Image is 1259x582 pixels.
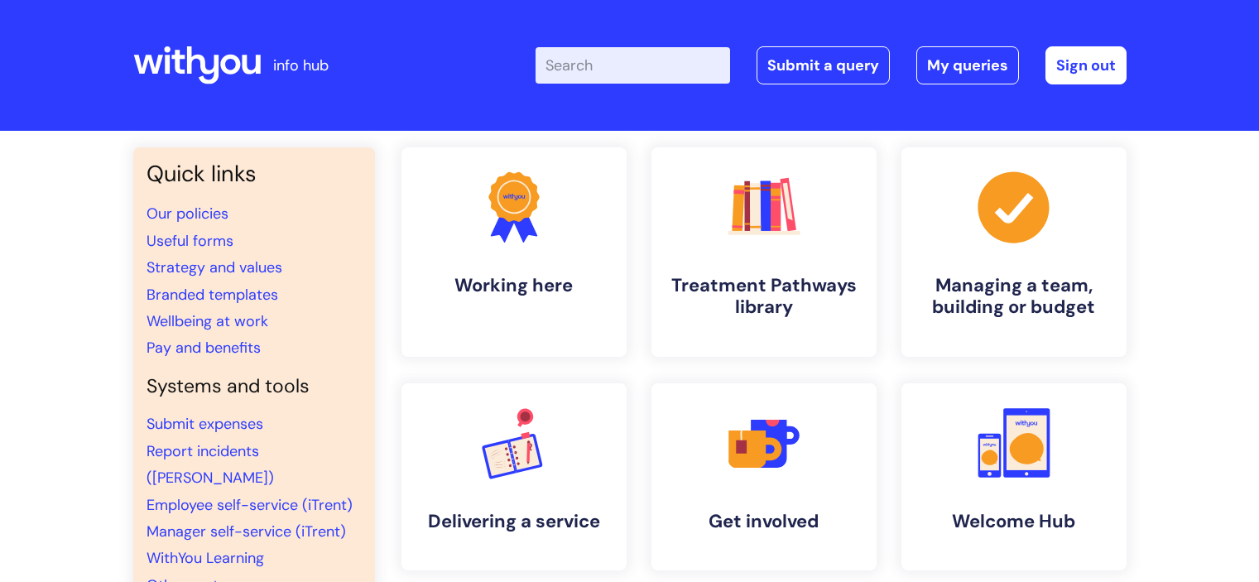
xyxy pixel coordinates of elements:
[147,204,228,224] a: Our policies
[273,52,329,79] p: info hub
[651,383,877,570] a: Get involved
[415,275,613,296] h4: Working here
[147,375,362,398] h4: Systems and tools
[147,257,282,277] a: Strategy and values
[915,275,1113,319] h4: Managing a team, building or budget
[536,47,730,84] input: Search
[665,511,863,532] h4: Get involved
[147,495,353,515] a: Employee self-service (iTrent)
[147,285,278,305] a: Branded templates
[147,548,264,568] a: WithYou Learning
[757,46,890,84] a: Submit a query
[1045,46,1127,84] a: Sign out
[147,161,362,187] h3: Quick links
[916,46,1019,84] a: My queries
[147,338,261,358] a: Pay and benefits
[651,147,877,357] a: Treatment Pathways library
[536,46,1127,84] div: | -
[147,414,263,434] a: Submit expenses
[915,511,1113,532] h4: Welcome Hub
[401,383,627,570] a: Delivering a service
[147,311,268,331] a: Wellbeing at work
[665,275,863,319] h4: Treatment Pathways library
[415,511,613,532] h4: Delivering a service
[147,441,274,488] a: Report incidents ([PERSON_NAME])
[901,383,1127,570] a: Welcome Hub
[401,147,627,357] a: Working here
[147,522,346,541] a: Manager self-service (iTrent)
[147,231,233,251] a: Useful forms
[901,147,1127,357] a: Managing a team, building or budget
